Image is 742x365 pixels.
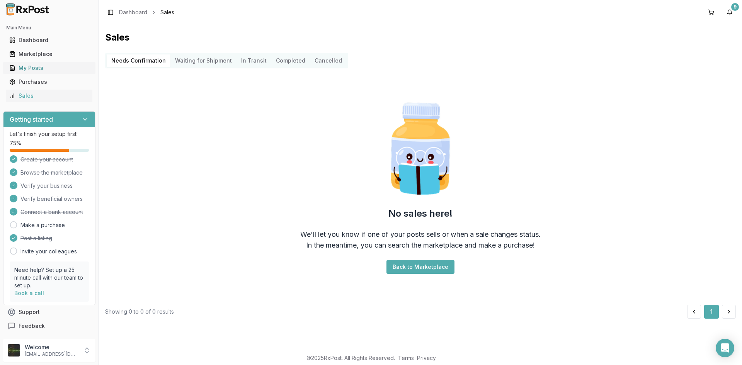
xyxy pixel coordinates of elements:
h2: No sales here! [388,207,453,220]
div: Open Intercom Messenger [716,339,734,357]
button: Feedback [3,319,95,333]
div: Showing 0 to 0 of 0 results [105,308,174,316]
a: Terms [398,355,414,361]
p: Need help? Set up a 25 minute call with our team to set up. [14,266,84,289]
button: Completed [271,54,310,67]
img: RxPost Logo [3,3,53,15]
span: Browse the marketplace [20,169,83,177]
button: Cancelled [310,54,347,67]
div: Purchases [9,78,89,86]
p: Let's finish your setup first! [10,130,89,138]
span: Verify beneficial owners [20,195,83,203]
a: Privacy [417,355,436,361]
a: Sales [6,89,92,103]
div: We'll let you know if one of your posts sells or when a sale changes status. [300,229,541,240]
div: My Posts [9,64,89,72]
div: Sales [9,92,89,100]
img: Smart Pill Bottle [371,99,470,198]
button: Sales [3,90,95,102]
span: Verify your business [20,182,73,190]
a: Invite your colleagues [20,248,77,255]
div: Dashboard [9,36,89,44]
button: Needs Confirmation [107,54,170,67]
h1: Sales [105,31,736,44]
a: My Posts [6,61,92,75]
span: Post a listing [20,234,52,242]
button: Dashboard [3,34,95,46]
span: 75 % [10,139,21,147]
h3: Getting started [10,115,53,124]
a: Dashboard [119,8,147,16]
span: Feedback [19,322,45,330]
button: 9 [723,6,736,19]
p: Welcome [25,343,78,351]
button: Support [3,305,95,319]
button: 1 [704,305,719,319]
div: Marketplace [9,50,89,58]
span: Connect a bank account [20,208,83,216]
a: Book a call [14,290,44,296]
button: Back to Marketplace [386,260,454,274]
button: Marketplace [3,48,95,60]
div: In the meantime, you can search the marketplace and make a purchase! [306,240,535,251]
a: Marketplace [6,47,92,61]
a: Make a purchase [20,221,65,229]
div: 9 [731,3,739,11]
a: Dashboard [6,33,92,47]
p: [EMAIL_ADDRESS][DOMAIN_NAME] [25,351,78,357]
a: Purchases [6,75,92,89]
img: User avatar [8,344,20,357]
span: Create your account [20,156,73,163]
button: In Transit [237,54,271,67]
button: My Posts [3,62,95,74]
button: Waiting for Shipment [170,54,237,67]
button: Purchases [3,76,95,88]
span: Sales [160,8,174,16]
nav: breadcrumb [119,8,174,16]
h2: Main Menu [6,25,92,31]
